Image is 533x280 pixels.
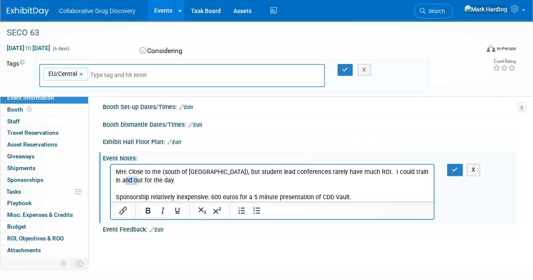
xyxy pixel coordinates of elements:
button: Subscript [195,205,209,216]
span: Attachments [7,247,41,253]
a: Giveaways [0,151,88,162]
td: Toggle Event Tabs [71,258,88,269]
span: Search [426,8,445,14]
div: Event Feedback: [103,223,516,234]
span: Playbook [7,200,32,206]
a: Travel Reservations [0,127,88,139]
span: ROI, Objectives & ROO [7,235,64,242]
span: Shipments [7,165,35,171]
button: Bullet list [249,205,264,216]
a: Edit [150,227,163,233]
div: In-Person [496,45,516,52]
button: Insert/edit link [116,205,130,216]
button: Superscript [210,205,224,216]
a: Edit [188,122,202,128]
button: Bold [141,205,155,216]
span: Budget [7,223,26,230]
button: Italic [155,205,170,216]
iframe: Rich Text Area [111,165,434,202]
a: Misc. Expenses & Credits [0,209,88,221]
span: Travel Reservations [7,129,59,136]
a: Budget [0,221,88,232]
span: Staff [7,118,20,125]
a: Tasks [0,186,88,197]
button: X [467,164,480,176]
a: Staff [0,116,88,127]
span: (6 days) [52,46,70,51]
a: Event Information [0,92,88,104]
span: Sponsorships [7,176,43,183]
div: SECO 63 [4,25,473,40]
span: EU/Central [47,69,77,78]
span: Event Information [7,94,54,101]
button: Numbered list [235,205,249,216]
a: Booth [0,104,88,115]
img: Format-Inperson.png [487,45,495,52]
div: Event Rating [493,59,516,64]
div: Considering [137,44,298,59]
a: ROI, Objectives & ROO [0,233,88,244]
a: Asset Reservations [0,139,88,150]
a: Search [414,4,453,19]
a: Edit [167,139,181,145]
span: Booth not reserved yet [25,106,33,112]
span: Misc. Expenses & Credits [7,211,73,218]
span: Giveaways [7,153,35,160]
div: Booth Dismantle Dates/Times: [103,118,516,129]
a: Playbook [0,197,88,209]
span: Asset Reservations [7,141,57,148]
button: Underline [170,205,185,216]
div: Event Format [442,44,516,56]
img: Mark Harding [464,5,508,14]
a: × [79,69,85,79]
button: X [358,64,371,76]
a: Sponsorships [0,174,88,186]
input: Type tag and hit enter [90,71,208,79]
span: Collaborative Drug Discovery [59,8,135,14]
img: ExhibitDay [7,7,49,16]
span: Tasks [6,188,21,195]
a: Edit [179,104,193,110]
div: Booth Set-up Dates/Times: [103,101,516,112]
a: Attachments [0,245,88,256]
td: Personalize Event Tab Strip [56,258,71,269]
div: Event Notes: [103,152,516,163]
span: to [24,45,32,51]
td: Tags [6,59,27,92]
span: [DATE] [DATE] [6,44,51,52]
span: Booth [7,106,33,113]
div: Exhibit Hall Floor Plan: [103,136,516,147]
a: Shipments [0,163,88,174]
